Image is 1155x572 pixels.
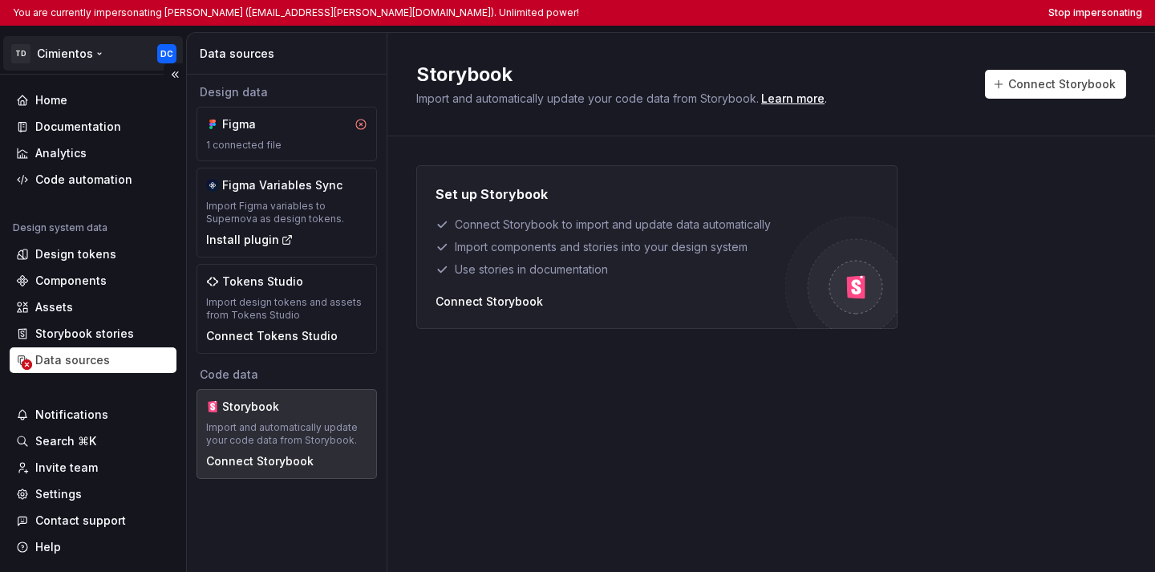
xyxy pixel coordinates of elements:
a: Code automation [10,167,176,193]
div: DC [160,47,173,60]
button: Contact support [10,508,176,533]
div: Data sources [200,46,380,62]
a: StorybookImport and automatically update your code data from Storybook.Connect Storybook [197,389,377,479]
button: Connect Storybook [985,70,1126,99]
a: Figma1 connected file [197,107,377,161]
div: Connect Storybook to import and update data automatically [436,217,785,233]
a: Data sources [10,347,176,373]
div: Import Figma variables to Supernova as design tokens. [206,200,367,225]
div: Use stories in documentation [436,262,785,278]
div: Search ⌘K [35,433,96,449]
span: . [759,93,827,105]
div: Design tokens [35,246,116,262]
div: Storybook [222,399,299,415]
div: Home [35,92,67,108]
div: TD [11,44,30,63]
div: Help [35,539,61,555]
div: Code data [197,367,377,383]
button: Connect Storybook [436,294,543,310]
div: Tokens Studio [222,274,303,290]
div: Cimientos [37,46,93,62]
div: Analytics [35,145,87,161]
div: Code automation [35,172,132,188]
button: Search ⌘K [10,428,176,454]
a: Documentation [10,114,176,140]
button: Notifications [10,402,176,428]
p: You are currently impersonating [PERSON_NAME] ([EMAIL_ADDRESS][PERSON_NAME][DOMAIN_NAME]). Unlimi... [13,6,579,19]
a: Invite team [10,455,176,481]
div: Data sources [35,352,110,368]
div: Import and automatically update your code data from Storybook. [206,421,367,447]
a: Figma Variables SyncImport Figma variables to Supernova as design tokens.Install plugin [197,168,377,258]
span: Import and automatically update your code data from Storybook. [416,91,759,105]
h2: Storybook [416,62,966,87]
a: Storybook stories [10,321,176,347]
a: Design tokens [10,241,176,267]
div: Documentation [35,119,121,135]
div: Notifications [35,407,108,423]
div: Invite team [35,460,98,476]
div: Components [35,273,107,289]
button: Install plugin [206,232,294,248]
a: Components [10,268,176,294]
a: Learn more [761,91,825,107]
h4: Set up Storybook [436,185,548,204]
div: Figma Variables Sync [222,177,342,193]
div: Storybook stories [35,326,134,342]
a: Assets [10,294,176,320]
button: Connect Tokens Studio [206,328,338,344]
div: Figma [222,116,299,132]
div: Assets [35,299,73,315]
button: Connect Storybook [206,453,314,469]
div: Import design tokens and assets from Tokens Studio [206,296,367,322]
a: Settings [10,481,176,507]
div: 1 connected file [206,139,367,152]
a: Tokens StudioImport design tokens and assets from Tokens StudioConnect Tokens Studio [197,264,377,354]
a: Analytics [10,140,176,166]
div: Design data [197,84,377,100]
div: Design system data [13,221,107,234]
button: Stop impersonating [1048,6,1142,19]
div: Settings [35,486,82,502]
button: Help [10,534,176,560]
button: TDCimientosDC [3,36,183,71]
a: Home [10,87,176,113]
div: Import components and stories into your design system [436,239,785,255]
div: Contact support [35,513,126,529]
span: Connect Storybook [1008,76,1116,92]
button: Collapse sidebar [164,63,186,86]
